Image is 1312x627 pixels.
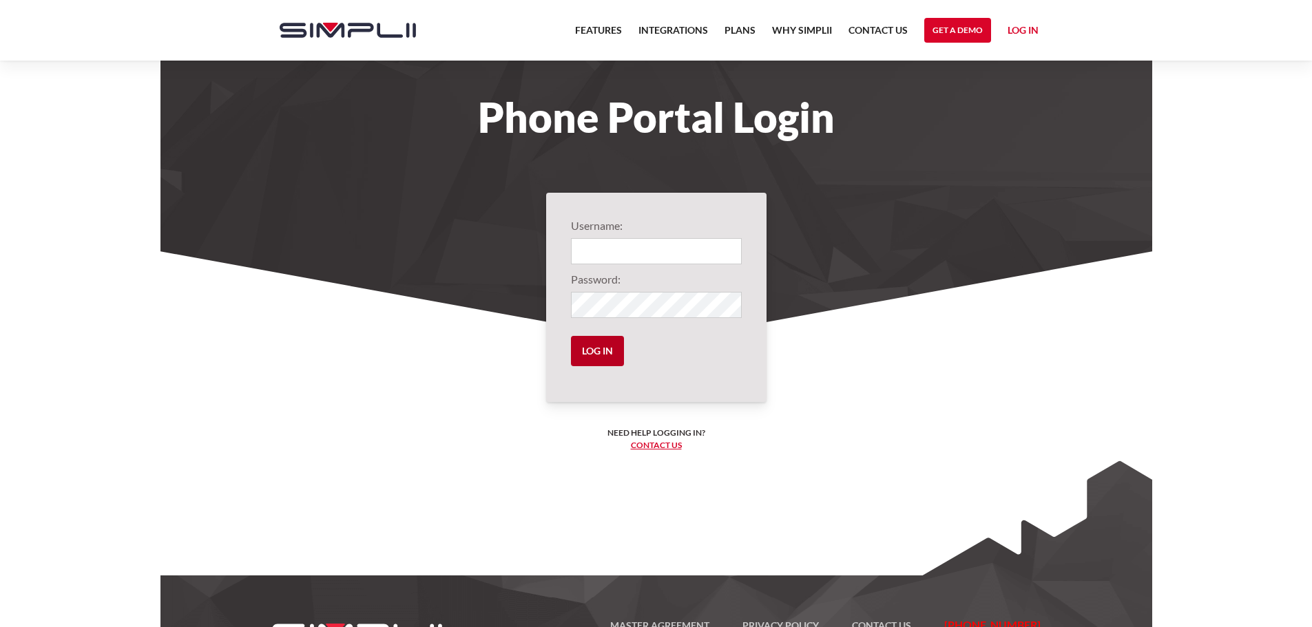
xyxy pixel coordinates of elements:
a: Contact us [631,440,682,450]
a: Get a Demo [924,18,991,43]
form: Login [571,217,742,377]
input: Log in [571,336,624,366]
a: Features [575,22,622,47]
h1: Phone Portal Login [266,102,1047,132]
a: Log in [1008,22,1039,43]
a: Why Simplii [772,22,832,47]
a: Plans [725,22,756,47]
img: Simplii [280,23,416,38]
a: Integrations [638,22,708,47]
h6: Need help logging in? ‍ [607,427,705,451]
a: Contact US [848,22,908,47]
label: Password: [571,271,742,288]
label: Username: [571,217,742,234]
